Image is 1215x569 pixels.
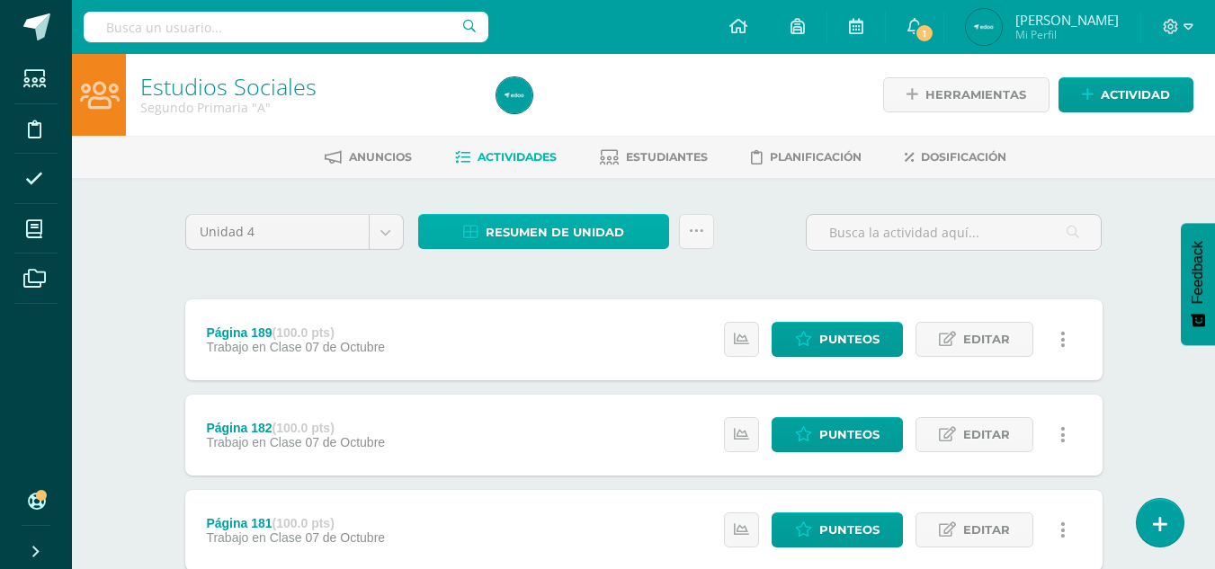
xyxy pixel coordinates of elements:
[305,530,385,545] span: 07 de Octubre
[819,513,880,547] span: Punteos
[772,512,903,547] a: Punteos
[305,435,385,449] span: 07 de Octubre
[200,215,355,249] span: Unidad 4
[272,325,335,340] strong: (100.0 pts)
[486,216,624,249] span: Resumen de unidad
[915,23,934,43] span: 1
[751,143,862,172] a: Planificación
[206,340,301,354] span: Trabajo en Clase
[206,325,385,340] div: Página 189
[272,516,335,530] strong: (100.0 pts)
[963,418,1010,451] span: Editar
[819,323,880,356] span: Punteos
[819,418,880,451] span: Punteos
[770,150,862,164] span: Planificación
[626,150,708,164] span: Estudiantes
[455,143,557,172] a: Actividades
[966,9,1002,45] img: 911dbff7d15ffaf282c49e5f00b41c3d.png
[963,513,1010,547] span: Editar
[807,215,1101,250] input: Busca la actividad aquí...
[140,71,317,102] a: Estudios Sociales
[349,150,412,164] span: Anuncios
[1190,241,1206,304] span: Feedback
[1101,78,1170,111] span: Actividad
[1015,27,1119,42] span: Mi Perfil
[772,322,903,357] a: Punteos
[206,435,301,449] span: Trabajo en Clase
[963,323,1010,356] span: Editar
[84,12,488,42] input: Busca un usuario...
[206,530,301,545] span: Trabajo en Clase
[883,77,1050,112] a: Herramientas
[600,143,708,172] a: Estudiantes
[418,214,669,249] a: Resumen de unidad
[925,78,1026,111] span: Herramientas
[206,421,385,435] div: Página 182
[206,516,385,530] div: Página 181
[921,150,1006,164] span: Dosificación
[1015,11,1119,29] span: [PERSON_NAME]
[325,143,412,172] a: Anuncios
[272,421,335,435] strong: (100.0 pts)
[496,77,532,113] img: 911dbff7d15ffaf282c49e5f00b41c3d.png
[186,215,403,249] a: Unidad 4
[478,150,557,164] span: Actividades
[140,99,475,116] div: Segundo Primaria 'A'
[905,143,1006,172] a: Dosificación
[1181,223,1215,345] button: Feedback - Mostrar encuesta
[305,340,385,354] span: 07 de Octubre
[772,417,903,452] a: Punteos
[140,74,475,99] h1: Estudios Sociales
[1059,77,1193,112] a: Actividad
